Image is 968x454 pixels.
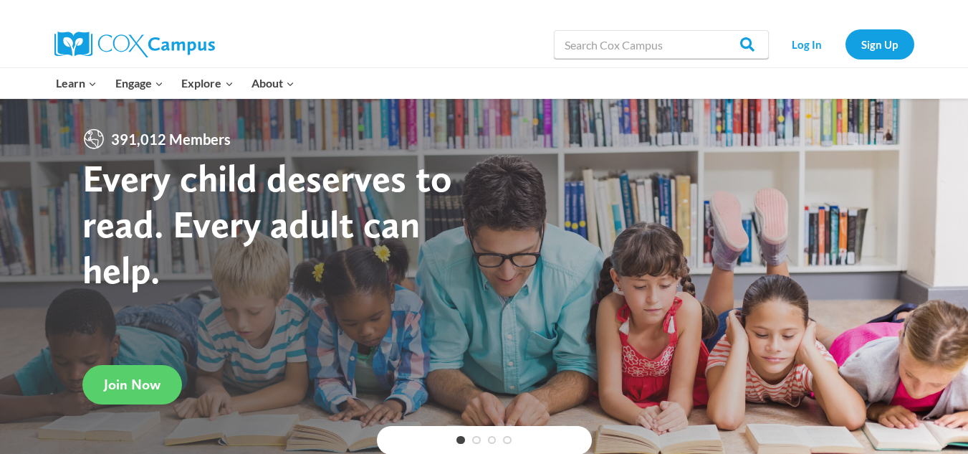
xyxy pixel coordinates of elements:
[115,74,163,93] span: Engage
[47,68,304,98] nav: Primary Navigation
[82,155,452,292] strong: Every child deserves to read. Every adult can help.
[105,128,236,151] span: 391,012 Members
[181,74,233,93] span: Explore
[488,436,497,445] a: 3
[456,436,465,445] a: 1
[845,29,914,59] a: Sign Up
[472,436,481,445] a: 2
[104,376,160,393] span: Join Now
[82,365,182,405] a: Join Now
[503,436,512,445] a: 4
[56,74,97,93] span: Learn
[251,74,294,93] span: About
[776,29,914,59] nav: Secondary Navigation
[554,30,769,59] input: Search Cox Campus
[776,29,838,59] a: Log In
[54,32,215,57] img: Cox Campus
